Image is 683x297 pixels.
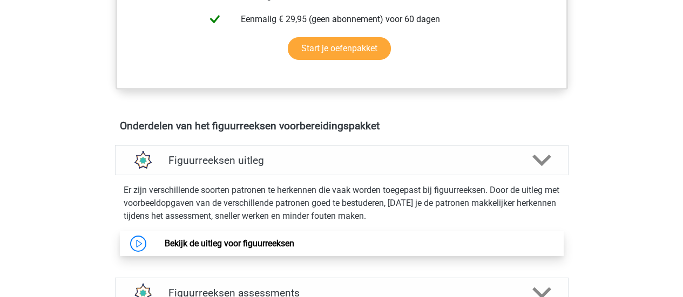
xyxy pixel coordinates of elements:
a: uitleg Figuurreeksen uitleg [111,145,573,175]
img: figuurreeksen uitleg [129,147,156,174]
h4: Onderdelen van het figuurreeksen voorbereidingspakket [120,120,564,132]
a: Bekijk de uitleg voor figuurreeksen [165,238,294,248]
p: Er zijn verschillende soorten patronen te herkennen die vaak worden toegepast bij figuurreeksen. ... [124,184,560,223]
h4: Figuurreeksen uitleg [168,154,515,167]
a: Start je oefenpakket [288,37,391,60]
